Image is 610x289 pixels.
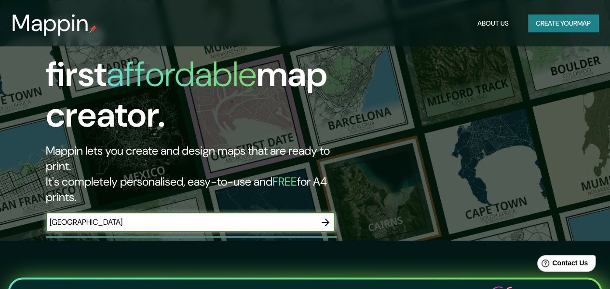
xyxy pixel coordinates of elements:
[474,14,513,32] button: About Us
[107,52,257,97] h1: affordable
[272,174,297,189] h5: FREE
[46,143,351,205] h2: Mappin lets you create and design maps that are ready to print. It's completely personalised, eas...
[524,251,599,278] iframe: Help widget launcher
[528,14,598,32] button: Create yourmap
[46,14,351,143] h1: The first map creator.
[12,10,89,37] h3: Mappin
[46,217,316,228] input: Choose your favourite place
[89,25,97,33] img: mappin-pin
